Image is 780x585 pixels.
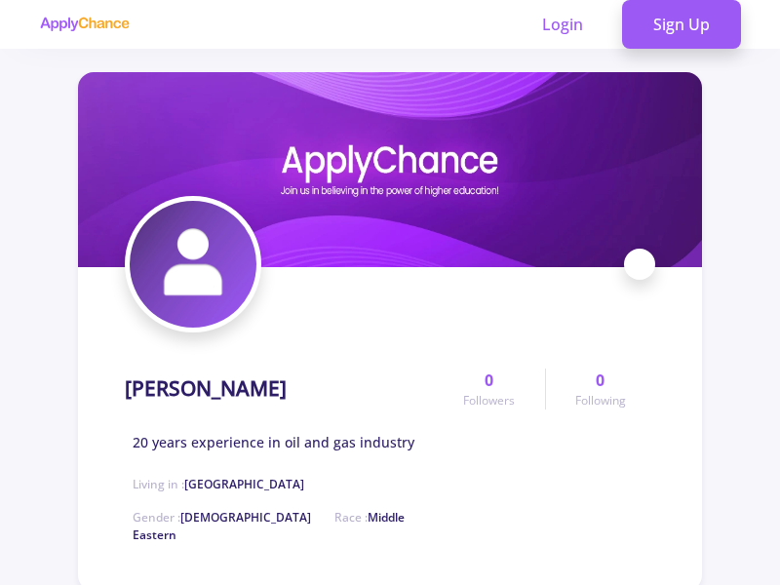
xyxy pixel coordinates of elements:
span: 0 [596,369,604,392]
span: Following [575,392,626,409]
span: [GEOGRAPHIC_DATA] [184,476,304,492]
h1: [PERSON_NAME] [125,376,287,401]
a: 0Following [545,369,655,409]
span: 0 [485,369,493,392]
span: Gender : [133,509,311,526]
span: Race : [133,509,405,543]
img: applychance logo text only [39,17,130,32]
img: Kian Sabetavatar [130,201,256,328]
span: [DEMOGRAPHIC_DATA] [180,509,311,526]
span: Living in : [133,476,304,492]
span: Middle Eastern [133,509,405,543]
span: Followers [463,392,515,409]
a: 0Followers [434,369,544,409]
img: Kian Sabetcover image [78,72,702,267]
span: 20 years experience in oil and gas industry [133,432,414,452]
